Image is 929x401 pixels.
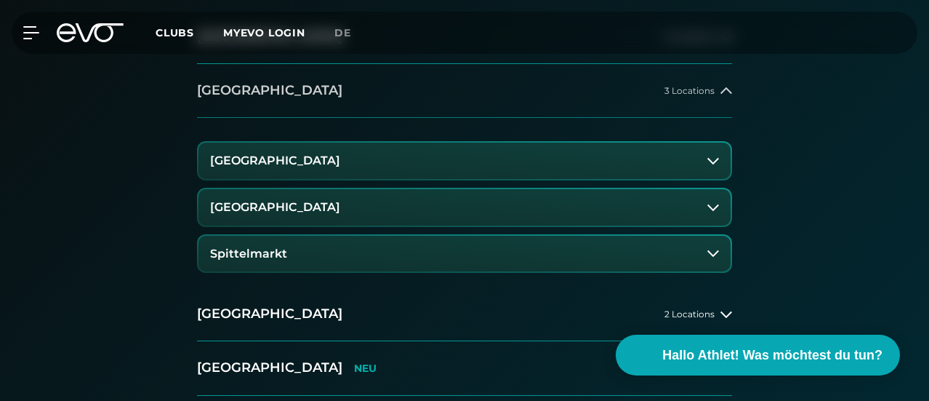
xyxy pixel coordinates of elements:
h3: Spittelmarkt [210,247,287,261]
span: de [334,26,351,39]
p: NEU [354,362,377,375]
a: de [334,25,369,41]
button: [GEOGRAPHIC_DATA] [198,143,731,179]
button: [GEOGRAPHIC_DATA] [198,189,731,226]
button: [GEOGRAPHIC_DATA]2 Locations [197,287,732,341]
span: 2 Locations [664,309,715,319]
a: Clubs [156,25,223,39]
button: Spittelmarkt [198,236,731,272]
span: 3 Locations [664,86,715,95]
h2: [GEOGRAPHIC_DATA] [197,82,342,100]
h2: [GEOGRAPHIC_DATA] [197,359,342,377]
span: Clubs [156,26,194,39]
button: Hallo Athlet! Was möchtest du tun? [616,335,900,376]
h3: [GEOGRAPHIC_DATA] [210,154,340,167]
button: [GEOGRAPHIC_DATA]NEU1 Location [197,341,732,395]
h2: [GEOGRAPHIC_DATA] [197,305,342,323]
span: Hallo Athlet! Was möchtest du tun? [662,346,882,365]
h3: [GEOGRAPHIC_DATA] [210,201,340,214]
button: [GEOGRAPHIC_DATA]3 Locations [197,64,732,118]
a: MYEVO LOGIN [223,26,305,39]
